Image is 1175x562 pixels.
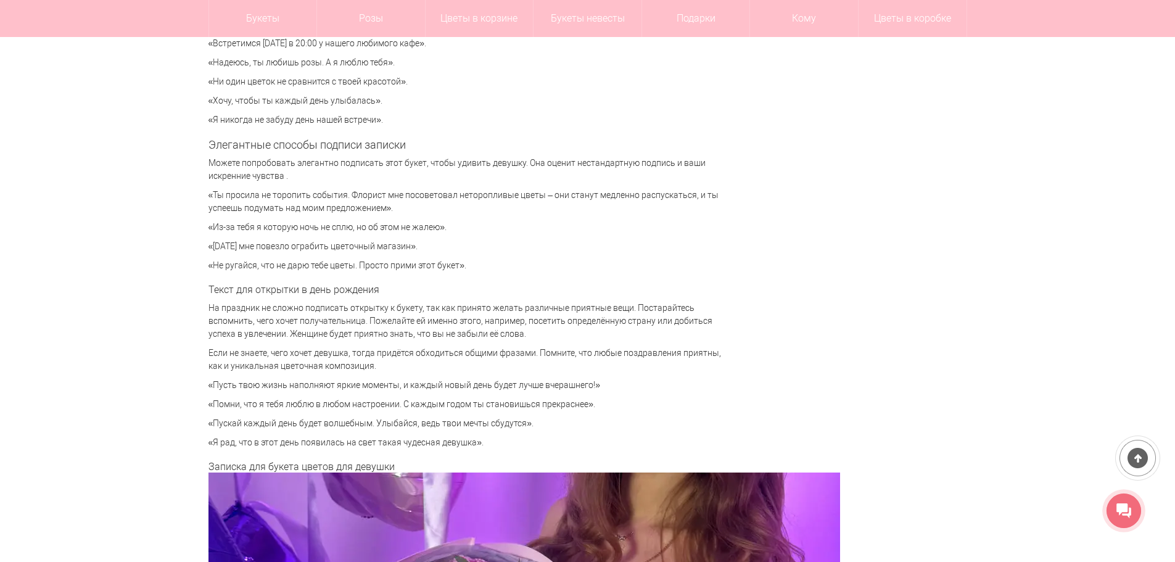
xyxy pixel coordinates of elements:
[208,417,733,430] p: «Пускай каждый день будет волшебным. Улыбайся, ведь твои мечты сбудутся».
[208,284,733,295] h3: Текст для открытки в день рождения
[208,157,733,183] p: Можете попробовать элегантно подписать этот букет, чтобы удивить девушку. Она оценит нестандартну...
[208,221,733,234] p: «Из-за тебя я которую ночь не сплю, но об этом не жалею».
[208,379,733,392] p: «Пусть твою жизнь наполняют яркие моменты, и каждый новый день будет лучше вчерашнего!»
[208,302,733,341] p: На праздник не сложно подписать открытку к букету, так как принято желать различные приятные вещи...
[208,347,733,373] p: Если не знаете, чего хочет девушка, тогда придётся обходиться общими фразами. Помните, что любые ...
[208,75,733,88] p: «Ни один цветок не сравнится с твоей красотой».
[208,189,733,215] p: «Ты просила не торопить события. Флорист мне посоветовал неторопливые цветы – они станут медленно...
[208,56,733,69] p: «Надеюсь, ты любишь розы. А я люблю тебя».
[208,398,733,411] p: «Помни, что я тебя люблю в любом настроении. С каждым годом ты становишься прекраснее».
[208,259,733,272] p: «Не ругайся, что не дарю тебе цветы. Просто прими этот букет».
[208,436,733,449] p: «Я рад, что в этот день появилась на свет такая чудесная девушка».
[208,139,733,151] h2: Элегантные способы подписи записки
[208,37,733,50] p: «Встретимся [DATE] в 20:00 у нашего любимого кафе».
[208,114,733,126] p: «Я никогда не забуду день нашей встречи».
[208,240,733,253] p: «[DATE] мне повезло ограбить цветочный магазин».
[208,94,733,107] p: «Хочу, чтобы ты каждый день улыбалась».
